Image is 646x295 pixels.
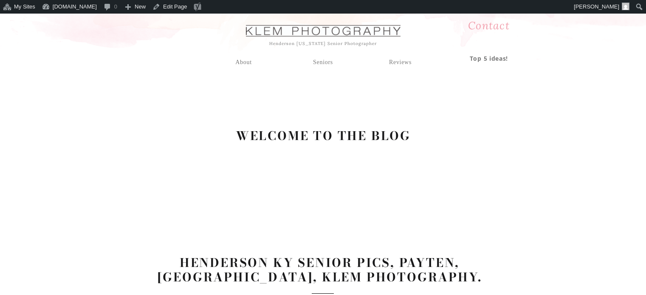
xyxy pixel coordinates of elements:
a: WELCOME TO THE BLOG [233,129,414,145]
span: [PERSON_NAME] [574,3,619,10]
a: Seniors [308,57,339,65]
a: Contact [457,16,522,37]
a: Henderson KY Senior Pics, Payten, [GEOGRAPHIC_DATA], Klem Photography. [158,253,482,286]
a: About [233,57,255,65]
a: Top 5 ideas! [461,53,517,61]
a: Reviews [380,57,421,65]
h1: Henderson [US_STATE] Senior Photographer [261,40,385,48]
